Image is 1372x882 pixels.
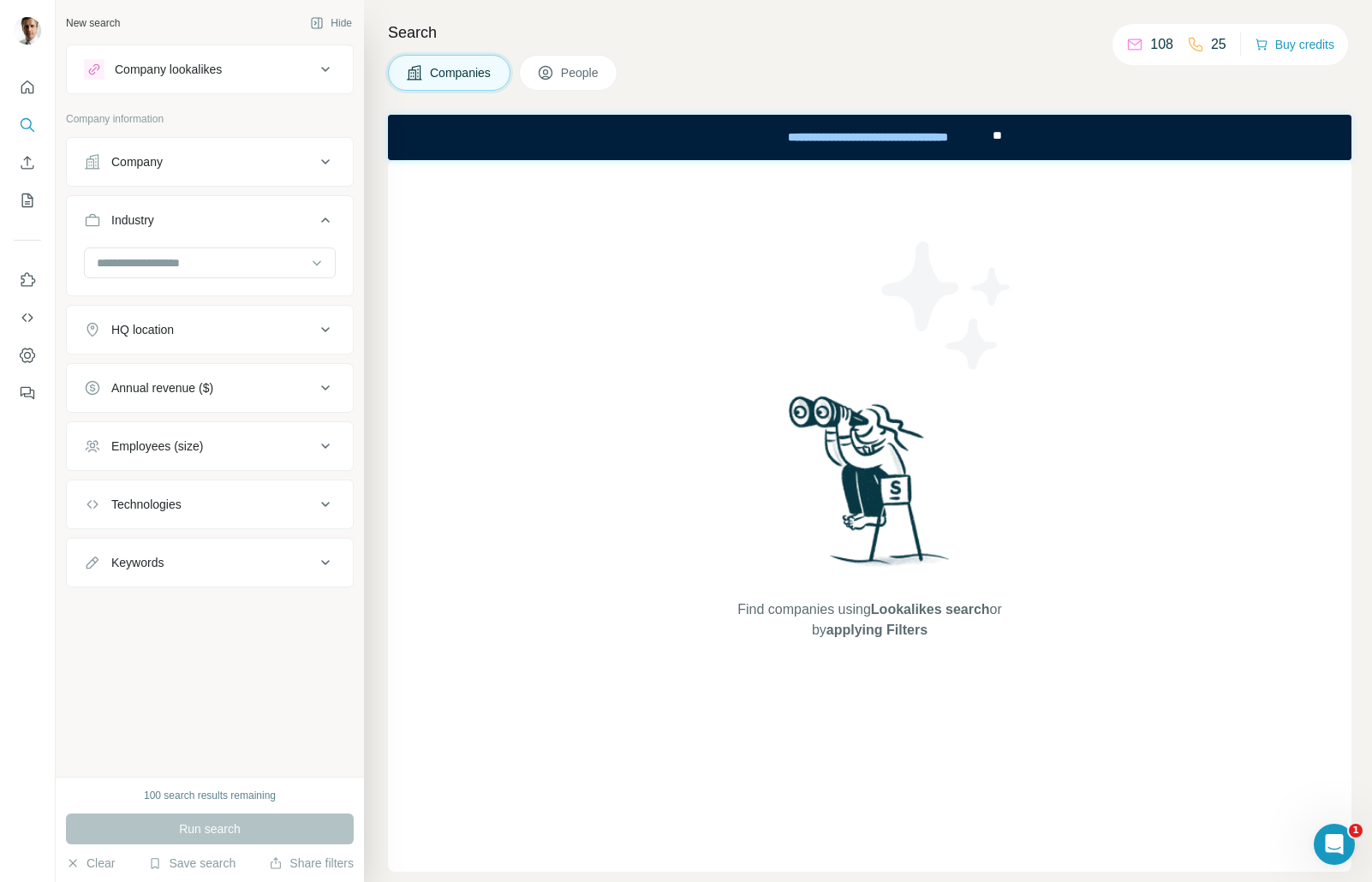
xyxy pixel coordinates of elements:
button: Use Surfe on LinkedIn [14,265,41,295]
span: People [561,64,600,81]
span: applying Filters [826,623,928,637]
p: 108 [1150,34,1173,55]
button: Technologies [67,484,353,525]
button: Share filters [269,855,354,872]
button: Enrich CSV [14,147,41,178]
button: HQ location [67,309,353,350]
button: Company [67,141,353,182]
p: 25 [1211,34,1226,55]
div: 100 search results remaining [144,788,276,803]
iframe: Intercom live chat [1314,824,1355,865]
button: Save search [148,855,236,872]
button: Company lookalikes [67,49,353,90]
span: Companies [430,64,492,81]
button: Dashboard [14,340,41,371]
button: Quick start [14,72,41,103]
span: Find companies using or by [732,599,1006,641]
button: My lists [14,185,41,216]
img: Surfe Illustration - Woman searching with binoculars [781,391,959,582]
span: Lookalikes search [871,602,990,617]
button: Buy credits [1255,33,1334,57]
button: Employees (size) [67,426,353,467]
div: Employees (size) [111,438,203,455]
button: Feedback [14,378,41,408]
button: Keywords [67,542,353,583]
div: Annual revenue ($) [111,379,213,396]
div: Technologies [111,496,182,513]
div: Company lookalikes [115,61,222,78]
div: Company [111,153,163,170]
div: HQ location [111,321,174,338]
button: Clear [66,855,115,872]
img: Avatar [14,17,41,45]
button: Hide [298,10,364,36]
span: 1 [1349,824,1363,837]
button: Industry [67,200,353,247]
button: Search [14,110,41,140]
iframe: Banner [388,115,1351,160]
h4: Search [388,21,1351,45]
div: Keywords [111,554,164,571]
div: Industry [111,212,154,229]
button: Use Surfe API [14,302,41,333]
div: New search [66,15,120,31]
img: Surfe Illustration - Stars [870,229,1024,383]
button: Annual revenue ($) [67,367,353,408]
p: Company information [66,111,354,127]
